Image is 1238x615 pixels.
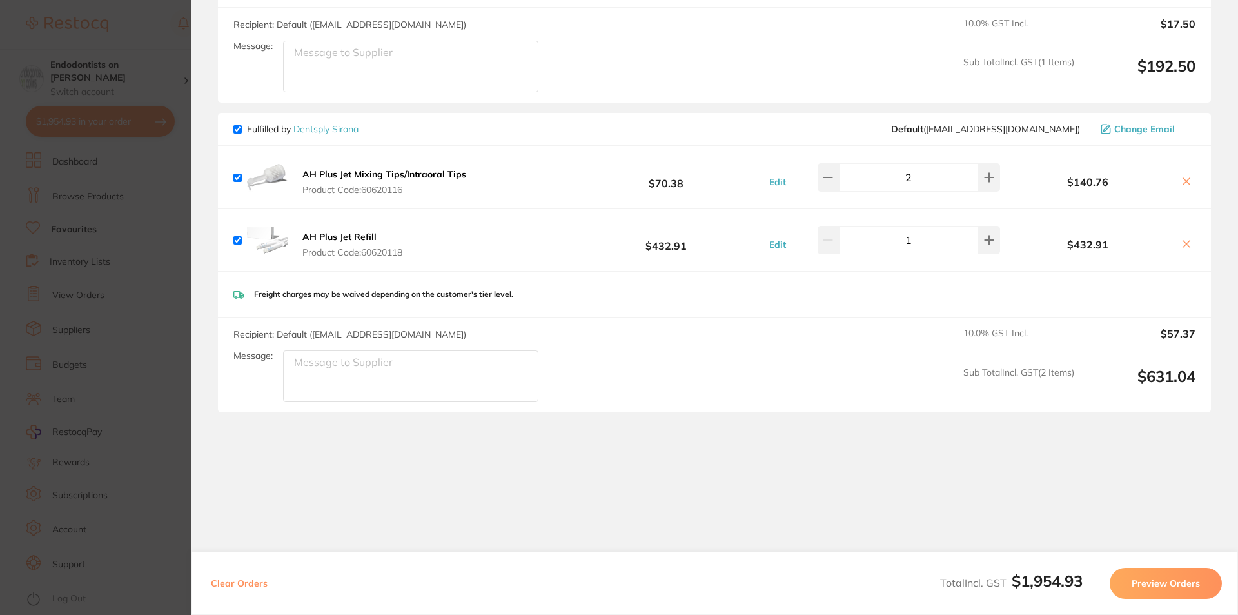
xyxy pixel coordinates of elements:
p: Freight charges may be waived depending on the customer's tier level. [254,290,513,299]
button: AH Plus Jet Mixing Tips/Intraoral Tips Product Code:60620116 [299,168,470,196]
div: message notification from Restocq, 2m ago. Hi Rhiannon, ​ Starting 11 August, we’re making some u... [19,19,239,247]
span: Change Email [1114,124,1175,134]
img: Profile image for Restocq [29,31,50,52]
img: bzA0MjZzcw [247,157,288,198]
button: AH Plus Jet Refill Product Code:60620118 [299,231,406,258]
span: Recipient: Default ( [EMAIL_ADDRESS][DOMAIN_NAME] ) [233,19,466,30]
output: $631.04 [1085,367,1195,403]
button: Preview Orders [1110,568,1222,599]
span: 10.0 % GST Incl. [963,18,1074,46]
b: $1,954.93 [1012,571,1083,590]
div: Hi [PERSON_NAME], ​ Starting [DATE], we’re making some updates to our product offerings on the Re... [56,28,229,331]
span: Total Incl. GST [940,576,1083,589]
span: Product Code: 60620118 [302,247,402,257]
img: NmQ3MmtxMA [247,219,288,261]
p: Message from Restocq, sent 2m ago [56,227,229,238]
span: Sub Total Incl. GST ( 2 Items) [963,367,1074,403]
b: AH Plus Jet Refill [302,231,377,243]
span: Recipient: Default ( [EMAIL_ADDRESS][DOMAIN_NAME] ) [233,328,466,340]
b: Default [891,123,923,135]
output: $192.50 [1085,57,1195,92]
span: 10.0 % GST Incl. [963,328,1074,356]
b: $140.76 [1003,176,1172,188]
label: Message: [233,350,273,361]
span: Product Code: 60620116 [302,185,466,195]
button: Edit [765,239,790,250]
button: Edit [765,176,790,188]
span: Sub Total Incl. GST ( 1 Items) [963,57,1074,92]
b: $70.38 [570,166,762,190]
button: Change Email [1097,123,1195,135]
label: Message: [233,41,273,52]
output: $17.50 [1085,18,1195,46]
div: Message content [56,28,229,221]
button: Clear Orders [207,568,271,599]
a: Dentsply Sirona [293,123,359,135]
p: Fulfilled by [247,124,359,134]
b: $432.91 [570,228,762,252]
b: $432.91 [1003,239,1172,250]
output: $57.37 [1085,328,1195,356]
span: clientservices@dentsplysirona.com [891,124,1080,134]
b: AH Plus Jet Mixing Tips/Intraoral Tips [302,168,466,180]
